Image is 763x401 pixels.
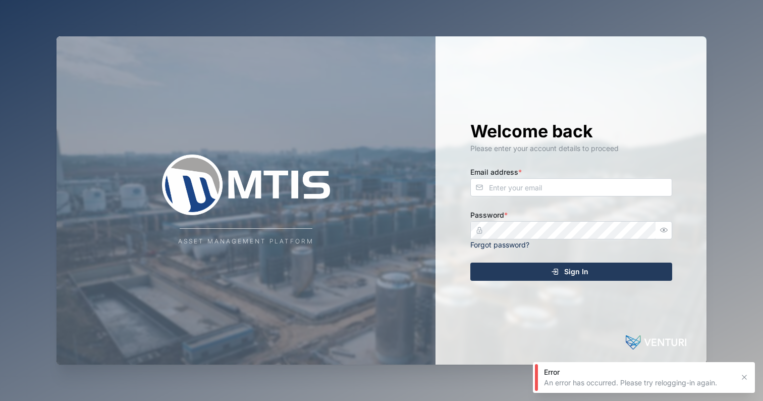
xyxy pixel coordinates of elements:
a: Forgot password? [470,240,529,249]
label: Password [470,210,508,221]
img: Powered by: Venturi [626,332,686,353]
button: Sign In [470,263,672,281]
div: Please enter your account details to proceed [470,143,672,154]
h1: Welcome back [470,120,672,142]
div: An error has occurred. Please try relogging-in again. [544,378,734,388]
input: Enter your email [470,178,672,196]
div: Error [544,367,734,377]
span: Sign In [564,263,588,280]
label: Email address [470,167,522,178]
div: Asset Management Platform [178,237,314,246]
img: Company Logo [145,155,347,215]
